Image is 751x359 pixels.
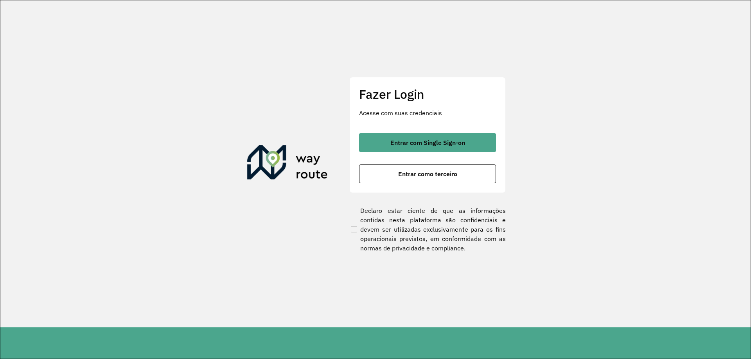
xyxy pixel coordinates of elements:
span: Entrar como terceiro [398,171,457,177]
img: Roteirizador AmbevTech [247,145,328,183]
h2: Fazer Login [359,87,496,102]
label: Declaro estar ciente de que as informações contidas nesta plataforma são confidenciais e devem se... [349,206,506,253]
button: button [359,133,496,152]
p: Acesse com suas credenciais [359,108,496,118]
button: button [359,164,496,183]
span: Entrar com Single Sign-on [390,139,465,146]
